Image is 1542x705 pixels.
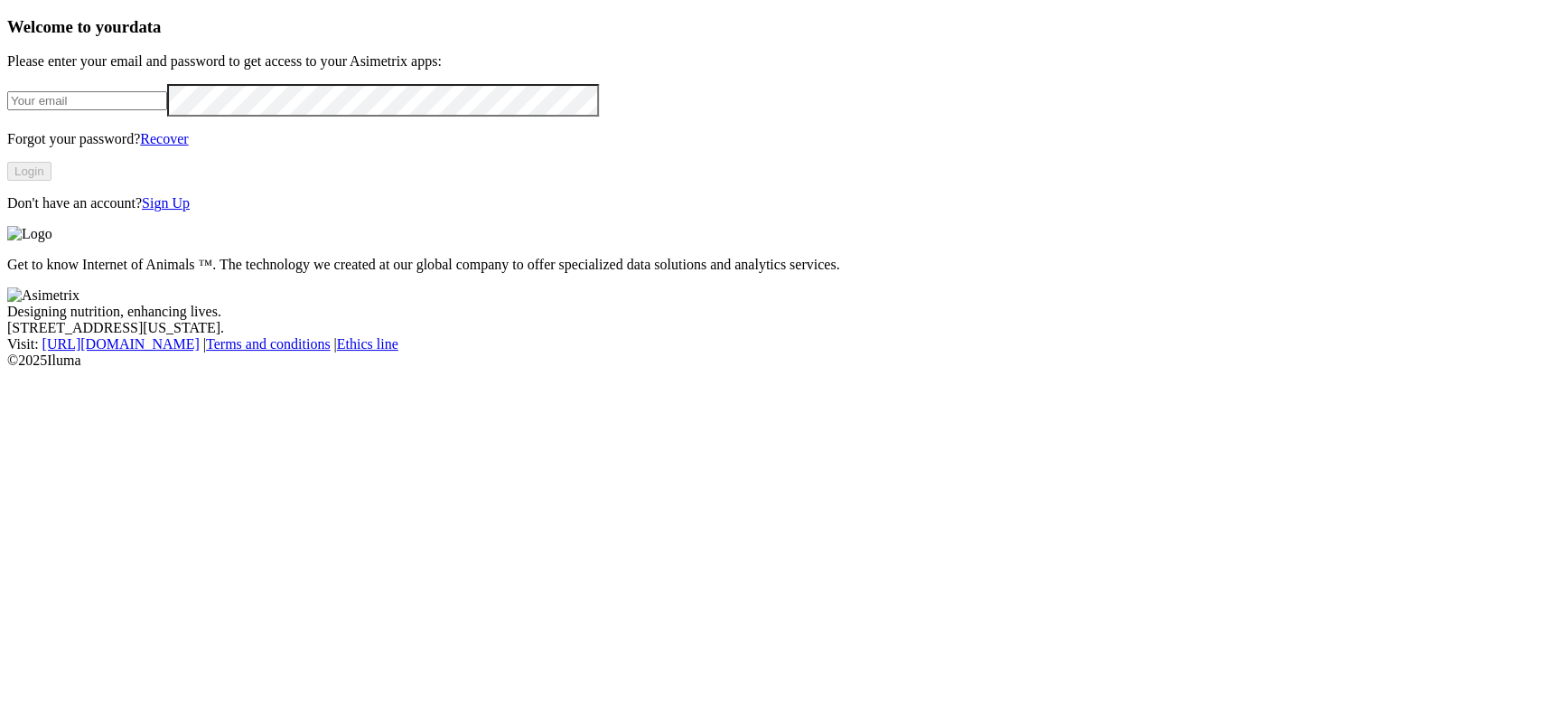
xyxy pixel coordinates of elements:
[7,226,52,242] img: Logo
[206,336,331,352] a: Terms and conditions
[7,195,1535,211] p: Don't have an account?
[140,131,188,146] a: Recover
[7,131,1535,147] p: Forgot your password?
[7,304,1535,320] div: Designing nutrition, enhancing lives.
[7,17,1535,37] h3: Welcome to your
[7,320,1535,336] div: [STREET_ADDRESS][US_STATE].
[7,257,1535,273] p: Get to know Internet of Animals ™. The technology we created at our global company to offer speci...
[7,91,167,110] input: Your email
[7,352,1535,369] div: © 2025 Iluma
[337,336,398,352] a: Ethics line
[129,17,161,36] span: data
[7,287,79,304] img: Asimetrix
[7,53,1535,70] p: Please enter your email and password to get access to your Asimetrix apps:
[42,336,200,352] a: [URL][DOMAIN_NAME]
[7,336,1535,352] div: Visit : | |
[142,195,190,211] a: Sign Up
[7,162,51,181] button: Login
